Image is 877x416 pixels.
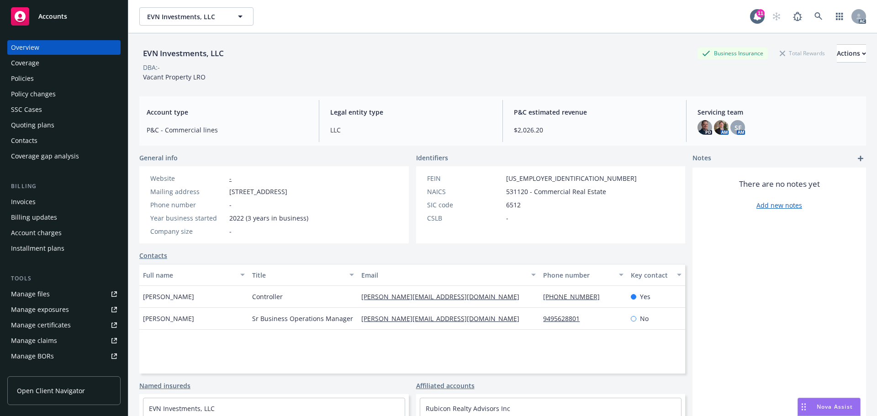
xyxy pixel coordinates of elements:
span: [STREET_ADDRESS] [229,187,287,196]
span: No [640,314,649,323]
span: 2022 (3 years in business) [229,213,308,223]
span: - [506,213,508,223]
a: Installment plans [7,241,121,256]
a: EVN Investments, LLC [149,404,215,413]
div: SSC Cases [11,102,42,117]
div: Manage exposures [11,302,69,317]
a: - [229,174,232,183]
a: Switch app [830,7,849,26]
span: Vacant Property LRO [143,73,206,81]
div: FEIN [427,174,502,183]
div: Email [361,270,526,280]
button: Actions [837,44,866,63]
div: Manage BORs [11,349,54,363]
a: Coverage gap analysis [7,149,121,163]
span: Sr Business Operations Manager [252,314,353,323]
button: Email [358,264,539,286]
a: Affiliated accounts [416,381,475,390]
button: Nova Assist [798,398,861,416]
span: P&C - Commercial lines [147,125,308,135]
span: [US_EMPLOYER_IDENTIFICATION_NUMBER] [506,174,637,183]
div: Coverage gap analysis [11,149,79,163]
button: Full name [139,264,248,286]
a: Billing updates [7,210,121,225]
div: Quoting plans [11,118,54,132]
span: Manage exposures [7,302,121,317]
div: 11 [756,9,765,17]
button: EVN Investments, LLC [139,7,254,26]
span: Nova Assist [817,403,853,411]
span: Open Client Navigator [17,386,85,395]
span: Account type [147,107,308,117]
div: Title [252,270,344,280]
div: Policy changes [11,87,56,101]
a: 9495628801 [543,314,587,323]
a: Add new notes [756,200,802,210]
div: Manage claims [11,333,57,348]
a: Manage files [7,287,121,301]
span: Identifiers [416,153,448,163]
a: add [855,153,866,164]
a: Rubicon Realty Advisors Inc [426,404,510,413]
a: Policy changes [7,87,121,101]
span: General info [139,153,178,163]
div: Year business started [150,213,226,223]
a: Start snowing [767,7,786,26]
div: Coverage [11,56,39,70]
div: Mailing address [150,187,226,196]
img: photo [714,120,729,135]
a: Contacts [7,133,121,148]
span: 531120 - Commercial Real Estate [506,187,606,196]
div: Manage certificates [11,318,71,332]
a: Quoting plans [7,118,121,132]
button: Key contact [627,264,685,286]
span: SF [734,123,741,132]
div: NAICS [427,187,502,196]
a: Overview [7,40,121,55]
div: Policies [11,71,34,86]
div: Business Insurance [697,47,768,59]
div: Summary of insurance [11,364,80,379]
a: Accounts [7,4,121,29]
a: Account charges [7,226,121,240]
div: DBA: - [143,63,160,72]
span: There are no notes yet [739,179,820,190]
span: P&C estimated revenue [514,107,675,117]
span: - [229,200,232,210]
div: Company size [150,226,226,236]
div: SIC code [427,200,502,210]
a: SSC Cases [7,102,121,117]
a: [PERSON_NAME][EMAIL_ADDRESS][DOMAIN_NAME] [361,292,527,301]
div: EVN Investments, LLC [139,47,227,59]
a: Search [809,7,828,26]
div: Website [150,174,226,183]
span: - [229,226,232,236]
a: [PHONE_NUMBER] [543,292,607,301]
div: CSLB [427,213,502,223]
a: Invoices [7,195,121,209]
div: Total Rewards [775,47,829,59]
div: Manage files [11,287,50,301]
div: Full name [143,270,235,280]
a: Named insureds [139,381,190,390]
span: Notes [692,153,711,164]
span: Controller [252,292,283,301]
div: Drag to move [798,398,809,416]
a: Summary of insurance [7,364,121,379]
button: Phone number [539,264,627,286]
span: [PERSON_NAME] [143,314,194,323]
div: Account charges [11,226,62,240]
a: Contacts [139,251,167,260]
div: Tools [7,274,121,283]
div: Actions [837,45,866,62]
div: Installment plans [11,241,64,256]
div: Phone number [543,270,613,280]
a: [PERSON_NAME][EMAIL_ADDRESS][DOMAIN_NAME] [361,314,527,323]
img: photo [697,120,712,135]
span: Yes [640,292,650,301]
span: Servicing team [697,107,859,117]
span: LLC [330,125,491,135]
div: Phone number [150,200,226,210]
div: Key contact [631,270,671,280]
a: Manage BORs [7,349,121,363]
